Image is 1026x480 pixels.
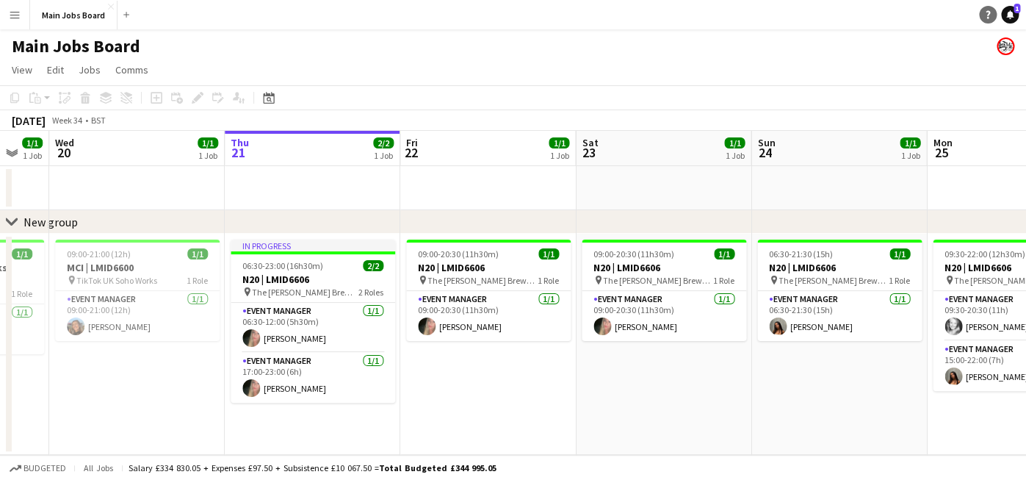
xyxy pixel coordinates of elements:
[582,136,598,149] span: Sat
[757,240,922,341] app-job-card: 06:30-21:30 (15h)1/1N20 | LMID6606 The [PERSON_NAME] Brewery1 RoleEvent Manager1/106:30-21:30 (15...
[187,275,208,286] span: 1 Role
[55,291,220,341] app-card-role: Event Manager1/109:00-21:00 (12h)[PERSON_NAME]
[714,248,734,259] span: 1/1
[115,63,148,76] span: Comms
[418,248,499,259] span: 09:00-20:30 (11h30m)
[12,35,140,57] h1: Main Jobs Board
[22,137,43,148] span: 1/1
[48,115,85,126] span: Week 34
[73,60,106,79] a: Jobs
[593,248,674,259] span: 09:00-20:30 (11h30m)
[231,273,395,286] h3: N20 | LMID6606
[231,136,249,149] span: Thu
[713,275,734,286] span: 1 Role
[11,288,32,299] span: 1 Role
[67,248,131,259] span: 09:00-21:00 (12h)
[55,136,74,149] span: Wed
[231,353,395,403] app-card-role: Event Manager1/117:00-23:00 (6h)[PERSON_NAME]
[12,113,46,128] div: [DATE]
[889,248,910,259] span: 1/1
[582,240,746,341] app-job-card: 09:00-20:30 (11h30m)1/1N20 | LMID6606 The [PERSON_NAME] Brewery1 RoleEvent Manager1/109:00-20:30 ...
[379,462,496,473] span: Total Budgeted £344 995.05
[769,248,833,259] span: 06:30-21:30 (15h)
[23,150,42,161] div: 1 Job
[81,462,116,473] span: All jobs
[725,150,744,161] div: 1 Job
[944,248,1025,259] span: 09:30-22:00 (12h30m)
[109,60,154,79] a: Comms
[757,136,775,149] span: Sun
[931,144,952,161] span: 25
[187,248,208,259] span: 1/1
[373,137,394,148] span: 2/2
[724,137,745,148] span: 1/1
[579,144,598,161] span: 23
[76,275,157,286] span: TikTok UK Soho Works
[53,144,74,161] span: 20
[778,275,889,286] span: The [PERSON_NAME] Brewery
[406,261,571,274] h3: N20 | LMID6606
[549,137,569,148] span: 1/1
[889,275,910,286] span: 1 Role
[91,115,106,126] div: BST
[129,462,496,473] div: Salary £334 830.05 + Expenses £97.50 + Subsistence £10 067.50 =
[538,248,559,259] span: 1/1
[406,136,418,149] span: Fri
[231,303,395,353] app-card-role: Event Manager1/106:30-12:00 (5h30m)[PERSON_NAME]
[1014,4,1020,13] span: 1
[79,63,101,76] span: Jobs
[757,291,922,341] app-card-role: Event Manager1/106:30-21:30 (15h)[PERSON_NAME]
[252,287,358,298] span: The [PERSON_NAME] Brewery
[47,63,64,76] span: Edit
[242,260,323,271] span: 06:30-23:00 (16h30m)
[1001,6,1019,24] a: 1
[231,240,395,403] app-job-card: In progress06:30-23:00 (16h30m)2/2N20 | LMID6606 The [PERSON_NAME] Brewery2 RolesEvent Manager1/1...
[374,150,393,161] div: 1 Job
[7,460,68,476] button: Budgeted
[12,248,32,259] span: 1/1
[231,240,395,251] div: In progress
[24,463,66,473] span: Budgeted
[6,60,38,79] a: View
[55,240,220,341] app-job-card: 09:00-21:00 (12h)1/1MCI | LMID6600 TikTok UK Soho Works1 RoleEvent Manager1/109:00-21:00 (12h)[PE...
[406,240,571,341] app-job-card: 09:00-20:30 (11h30m)1/1N20 | LMID6606 The [PERSON_NAME] Brewery1 RoleEvent Manager1/109:00-20:30 ...
[603,275,713,286] span: The [PERSON_NAME] Brewery
[900,137,920,148] span: 1/1
[30,1,118,29] button: Main Jobs Board
[900,150,920,161] div: 1 Job
[358,287,383,298] span: 2 Roles
[198,137,218,148] span: 1/1
[406,291,571,341] app-card-role: Event Manager1/109:00-20:30 (11h30m)[PERSON_NAME]
[933,136,952,149] span: Mon
[582,291,746,341] app-card-role: Event Manager1/109:00-20:30 (11h30m)[PERSON_NAME]
[228,144,249,161] span: 21
[538,275,559,286] span: 1 Role
[55,261,220,274] h3: MCI | LMID6600
[427,275,538,286] span: The [PERSON_NAME] Brewery
[404,144,418,161] span: 22
[549,150,568,161] div: 1 Job
[41,60,70,79] a: Edit
[755,144,775,161] span: 24
[24,215,78,229] div: New group
[363,260,383,271] span: 2/2
[582,261,746,274] h3: N20 | LMID6606
[997,37,1014,55] app-user-avatar: Alanya O'Donnell
[12,63,32,76] span: View
[757,261,922,274] h3: N20 | LMID6606
[198,150,217,161] div: 1 Job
